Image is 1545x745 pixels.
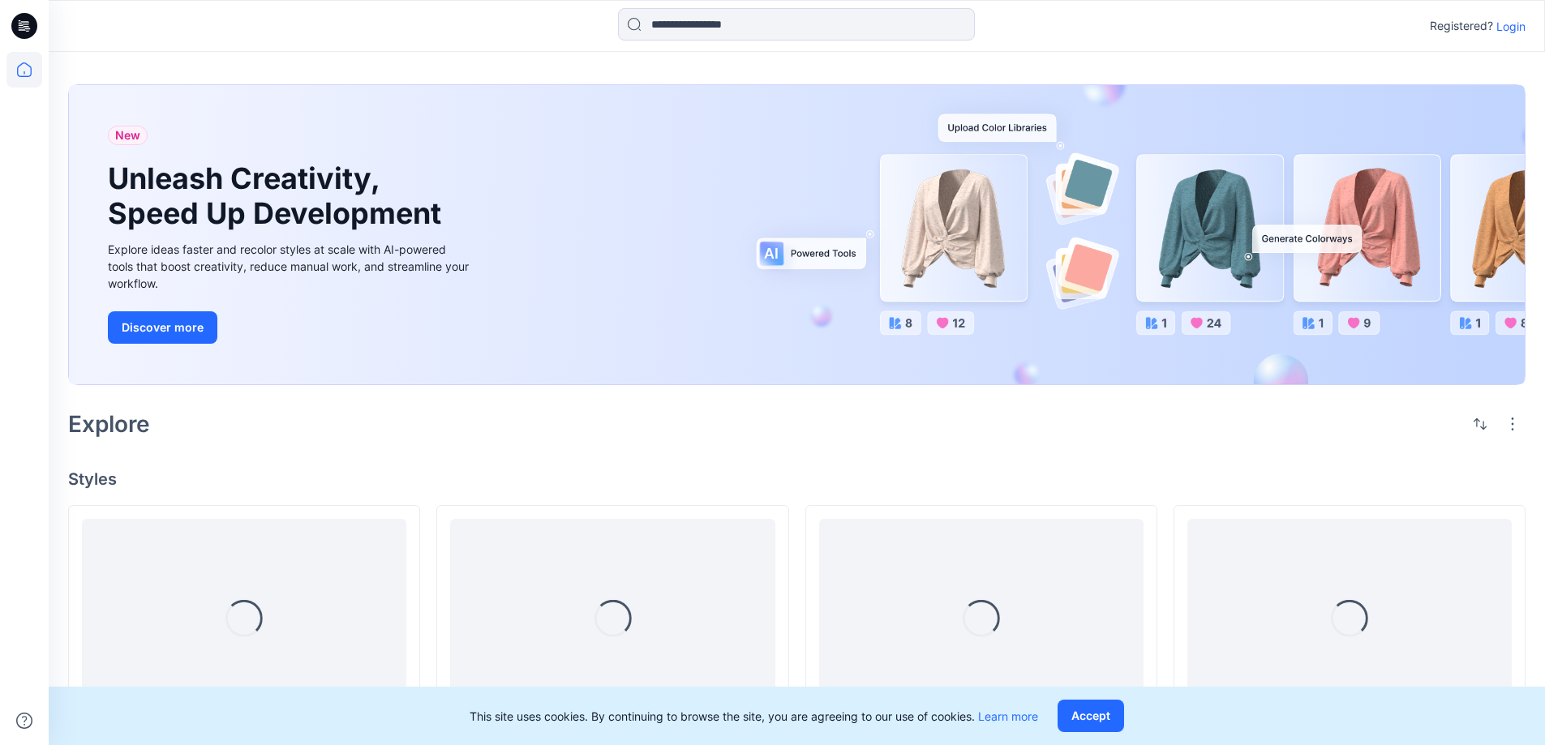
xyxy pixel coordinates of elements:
[68,469,1526,489] h4: Styles
[108,311,217,344] button: Discover more
[68,411,150,437] h2: Explore
[470,708,1038,725] p: This site uses cookies. By continuing to browse the site, you are agreeing to our use of cookies.
[978,709,1038,723] a: Learn more
[1496,18,1526,35] p: Login
[108,241,473,292] div: Explore ideas faster and recolor styles at scale with AI-powered tools that boost creativity, red...
[1058,700,1124,732] button: Accept
[108,161,448,231] h1: Unleash Creativity, Speed Up Development
[115,126,140,145] span: New
[1430,16,1493,36] p: Registered?
[108,311,473,344] a: Discover more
